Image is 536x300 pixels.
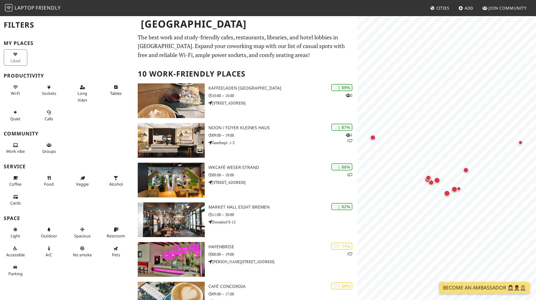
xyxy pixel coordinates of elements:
[4,40,130,46] h3: My Places
[110,90,122,96] span: Work-friendly tables
[208,172,357,178] p: 08:00 – 18:00
[71,224,94,241] button: Spacious
[74,233,91,239] span: Spacious
[346,132,352,144] p: 1 1
[423,175,432,184] div: Map marker
[10,200,21,206] span: Credit cards
[433,176,441,185] div: Map marker
[8,271,23,276] span: Parking
[208,93,357,99] p: 10:00 – 18:00
[78,90,87,102] span: Long stays
[11,233,20,239] span: Natural light
[138,163,205,197] img: WKcafé WESER-Strand
[208,140,357,146] p: Goethepl. 1-3
[36,4,60,11] span: Friendly
[46,252,52,258] span: Air conditioned
[489,5,527,11] span: Join Community
[331,163,352,170] div: | 86%
[104,82,128,99] button: Tables
[331,282,352,289] div: | 68%
[134,123,357,158] a: noon / Foyer Kleines Haus | 87% 11 noon / Foyer Kleines Haus 09:00 – 19:00 Goethepl. 1-3
[208,259,357,265] p: [PERSON_NAME][STREET_ADDRESS]
[138,202,205,237] img: Market Hall Eight Bremen
[427,179,435,187] div: Map marker
[37,224,61,241] button: Outdoor
[455,185,462,192] div: Map marker
[450,185,459,194] div: Map marker
[4,107,27,124] button: Quiet
[138,64,354,83] h2: 10 Work-Friendly Places
[45,116,53,121] span: Video/audio calls
[5,4,12,11] img: LaptopFriendly
[109,181,123,187] span: Alcohol
[6,148,25,154] span: People working
[480,2,529,14] a: Join Community
[208,132,357,138] p: 09:00 – 19:00
[428,2,452,14] a: Cities
[4,262,27,279] button: Parking
[208,205,357,210] h3: Market Hall Eight Bremen
[347,251,352,257] p: 1
[4,243,27,260] button: Accessible
[37,107,61,124] button: Calls
[331,84,352,91] div: | 89%
[73,252,92,258] span: Smoke free
[138,83,205,118] img: Kaffeeladen Bremen
[424,174,432,182] div: Map marker
[456,2,476,14] a: Add
[41,233,57,239] span: Outdoor area
[71,173,94,189] button: Veggie
[134,163,357,197] a: WKcafé WESER-Strand | 86% 1 WKcafé WESER-Strand 08:00 – 18:00 [STREET_ADDRESS]
[331,203,352,210] div: | 82%
[4,140,27,157] button: Work vibe
[331,124,352,131] div: | 87%
[4,173,27,189] button: Coffee
[4,131,130,137] h3: Community
[104,173,128,189] button: Alcohol
[208,86,357,91] h3: Kaffeeladen [GEOGRAPHIC_DATA]
[208,165,357,170] h3: WKcafé WESER-Strand
[208,251,357,257] p: 08:00 – 19:00
[4,164,130,170] h3: Service
[76,181,89,187] span: Veggie
[369,134,377,142] div: Map marker
[37,140,61,157] button: Groups
[37,82,61,99] button: Sockets
[9,181,21,187] span: Coffee
[107,233,125,239] span: Restroom
[208,212,357,218] p: 11:00 – 20:00
[208,219,357,225] p: Domshof 8-12
[439,282,530,294] a: Become an Ambassador 🤵🏻‍♀️🤵🏾‍♂️🤵🏼‍♀️
[104,243,128,260] button: Pets
[15,4,35,11] span: Laptop
[71,243,94,260] button: No smoke
[208,291,357,297] p: 09:00 – 17:00
[4,224,27,241] button: Light
[37,173,61,189] button: Food
[44,181,54,187] span: Food
[208,125,357,130] h3: noon / Foyer Kleines Haus
[517,139,524,146] div: Map marker
[134,83,357,118] a: Kaffeeladen Bremen | 89% 2 Kaffeeladen [GEOGRAPHIC_DATA] 10:00 – 18:00 [STREET_ADDRESS]
[112,252,120,258] span: Pet friendly
[331,243,352,250] div: | 71%
[346,92,352,98] p: 2
[104,224,128,241] button: Restroom
[4,82,27,99] button: Wi-Fi
[4,215,130,221] h3: Space
[4,15,130,34] h2: Filters
[208,284,357,289] h3: Café Concordia
[138,242,205,277] img: Hafenbrise
[138,123,205,158] img: noon / Foyer Kleines Haus
[436,5,449,11] span: Cities
[136,15,356,33] h1: [GEOGRAPHIC_DATA]
[11,90,20,96] span: Stable Wi-Fi
[6,252,25,258] span: Accessible
[42,148,56,154] span: Group tables
[10,116,20,121] span: Quiet
[134,202,357,237] a: Market Hall Eight Bremen | 82% Market Hall Eight Bremen 11:00 – 20:00 Domshof 8-12
[208,100,357,106] p: [STREET_ADDRESS]
[134,242,357,277] a: Hafenbrise | 71% 1 Hafenbrise 08:00 – 19:00 [PERSON_NAME][STREET_ADDRESS]
[4,73,130,79] h3: Productivity
[71,82,94,105] button: Long stays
